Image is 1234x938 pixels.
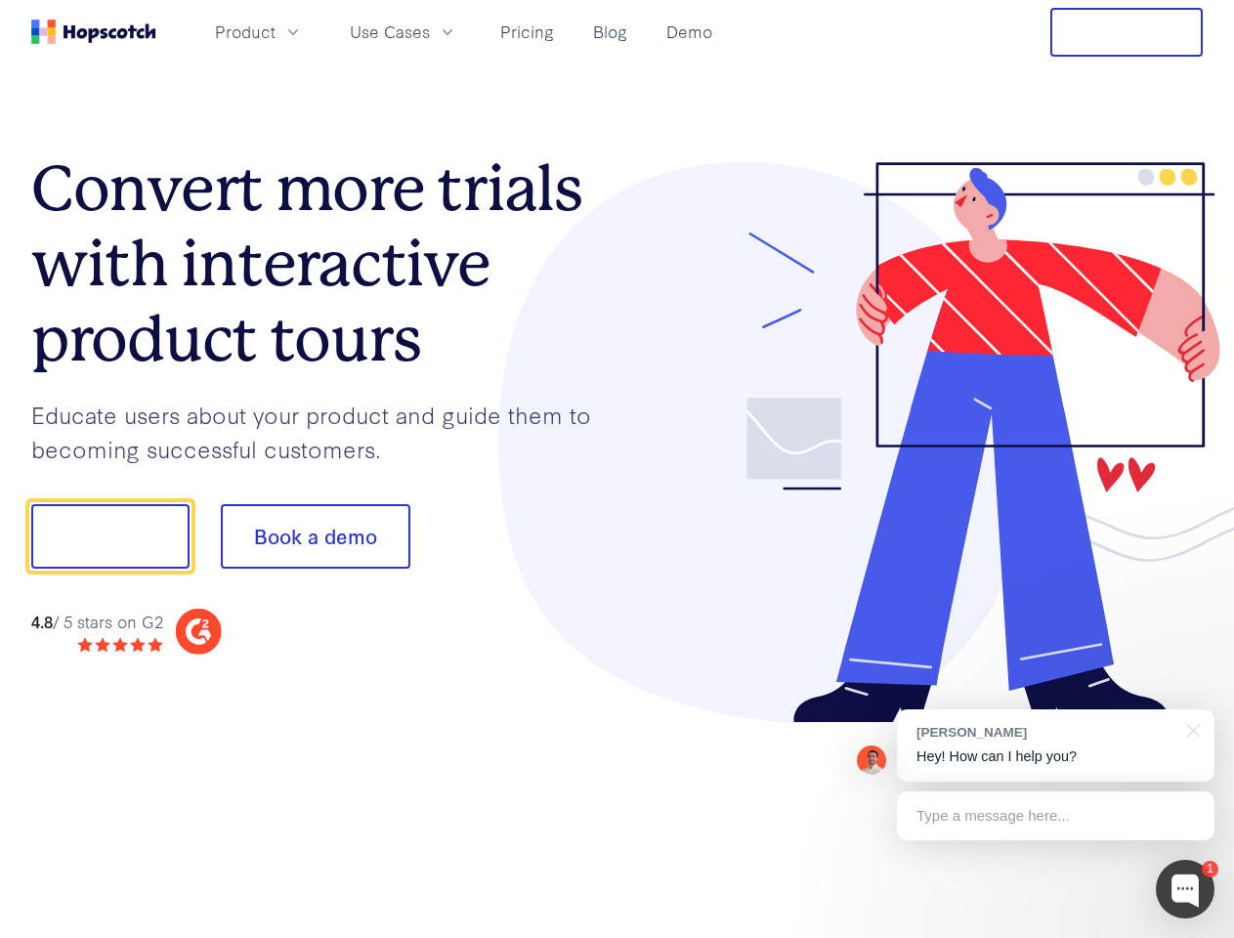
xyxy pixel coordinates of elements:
button: Book a demo [221,504,410,569]
button: Free Trial [1050,8,1203,57]
p: Hey! How can I help you? [916,746,1195,767]
img: Mark Spera [857,746,886,775]
a: Blog [585,16,635,48]
button: Use Cases [338,16,469,48]
p: Educate users about your product and guide them to becoming successful customers. [31,398,617,465]
a: Home [31,20,156,44]
div: [PERSON_NAME] [916,723,1175,742]
div: 1 [1202,861,1218,877]
a: Demo [659,16,720,48]
strong: 4.8 [31,610,53,632]
span: Product [215,20,276,44]
a: Pricing [492,16,562,48]
span: Use Cases [350,20,430,44]
div: Type a message here... [897,791,1214,840]
button: Product [203,16,315,48]
h1: Convert more trials with interactive product tours [31,151,617,376]
div: / 5 stars on G2 [31,610,163,634]
button: Show me! [31,504,190,569]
